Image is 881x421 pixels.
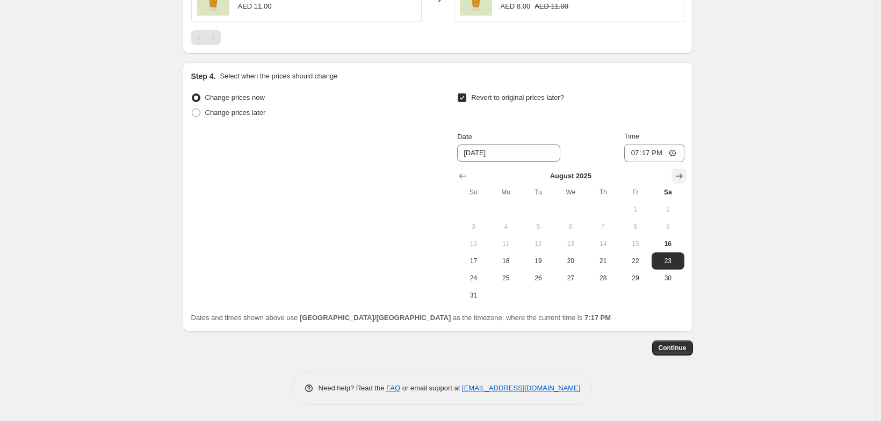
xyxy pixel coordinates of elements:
button: Thursday August 14 2025 [587,235,619,252]
span: 31 [461,291,485,300]
button: Sunday August 31 2025 [457,287,489,304]
h2: Step 4. [191,71,216,82]
span: Tu [526,188,550,197]
button: Tuesday August 12 2025 [522,235,554,252]
span: Dates and times shown above use as the timezone, where the current time is [191,314,611,322]
button: Today Saturday August 16 2025 [652,235,684,252]
span: 7 [591,222,615,231]
button: Sunday August 3 2025 [457,218,489,235]
span: Fr [624,188,647,197]
span: 19 [526,257,550,265]
th: Saturday [652,184,684,201]
button: Wednesday August 6 2025 [554,218,587,235]
button: Friday August 8 2025 [619,218,652,235]
span: Su [461,188,485,197]
span: 8 [624,222,647,231]
div: AED 8.00 [501,1,531,12]
th: Wednesday [554,184,587,201]
input: 12:00 [624,144,684,162]
span: 12 [526,239,550,248]
button: Saturday August 30 2025 [652,270,684,287]
span: 30 [656,274,680,282]
b: [GEOGRAPHIC_DATA]/[GEOGRAPHIC_DATA] [300,314,451,322]
strike: AED 11.00 [535,1,568,12]
button: Sunday August 24 2025 [457,270,489,287]
span: Continue [659,344,687,352]
button: Thursday August 28 2025 [587,270,619,287]
span: Th [591,188,615,197]
button: Saturday August 2 2025 [652,201,684,218]
button: Wednesday August 13 2025 [554,235,587,252]
b: 7:17 PM [584,314,611,322]
span: Time [624,132,639,140]
span: 25 [494,274,518,282]
span: 28 [591,274,615,282]
button: Friday August 15 2025 [619,235,652,252]
button: Wednesday August 27 2025 [554,270,587,287]
span: 13 [559,239,582,248]
span: 24 [461,274,485,282]
th: Thursday [587,184,619,201]
button: Show next month, September 2025 [671,169,687,184]
span: 27 [559,274,582,282]
span: Change prices later [205,108,266,117]
span: 10 [461,239,485,248]
span: 16 [656,239,680,248]
span: 18 [494,257,518,265]
span: Sa [656,188,680,197]
span: 17 [461,257,485,265]
button: Wednesday August 20 2025 [554,252,587,270]
button: Tuesday August 26 2025 [522,270,554,287]
span: 29 [624,274,647,282]
button: Saturday August 9 2025 [652,218,684,235]
span: Mo [494,188,518,197]
button: Monday August 18 2025 [490,252,522,270]
button: Thursday August 21 2025 [587,252,619,270]
span: Revert to original prices later? [471,93,564,101]
span: 26 [526,274,550,282]
span: 5 [526,222,550,231]
button: Show previous month, July 2025 [455,169,470,184]
span: 20 [559,257,582,265]
button: Monday August 4 2025 [490,218,522,235]
span: 22 [624,257,647,265]
span: Need help? Read the [319,384,387,392]
th: Monday [490,184,522,201]
button: Monday August 11 2025 [490,235,522,252]
button: Sunday August 10 2025 [457,235,489,252]
span: Date [457,133,472,141]
button: Tuesday August 5 2025 [522,218,554,235]
button: Friday August 22 2025 [619,252,652,270]
button: Friday August 29 2025 [619,270,652,287]
a: FAQ [386,384,400,392]
span: 2 [656,205,680,214]
span: 15 [624,239,647,248]
button: Thursday August 7 2025 [587,218,619,235]
span: 4 [494,222,518,231]
nav: Pagination [191,30,221,45]
span: 21 [591,257,615,265]
input: 8/16/2025 [457,144,560,162]
button: Friday August 1 2025 [619,201,652,218]
th: Tuesday [522,184,554,201]
span: 3 [461,222,485,231]
span: 23 [656,257,680,265]
p: Select when the prices should change [220,71,337,82]
th: Sunday [457,184,489,201]
button: Sunday August 17 2025 [457,252,489,270]
a: [EMAIL_ADDRESS][DOMAIN_NAME] [462,384,580,392]
span: 6 [559,222,582,231]
button: Saturday August 23 2025 [652,252,684,270]
span: 9 [656,222,680,231]
span: 11 [494,239,518,248]
span: or email support at [400,384,462,392]
span: Change prices now [205,93,265,101]
button: Monday August 25 2025 [490,270,522,287]
div: AED 11.00 [238,1,272,12]
button: Tuesday August 19 2025 [522,252,554,270]
span: We [559,188,582,197]
span: 14 [591,239,615,248]
th: Friday [619,184,652,201]
button: Continue [652,340,693,355]
span: 1 [624,205,647,214]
